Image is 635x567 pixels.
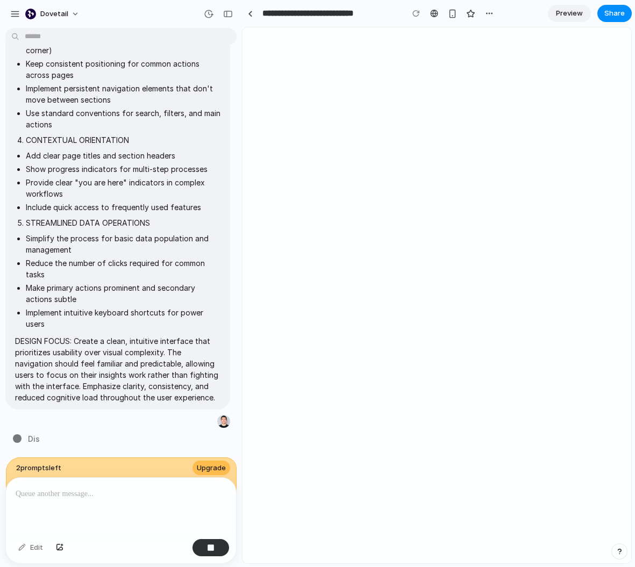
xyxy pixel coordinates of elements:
[26,217,220,228] li: STREAMLINED DATA OPERATIONS
[26,83,220,105] li: Implement persistent navigation elements that don't move between sections
[21,5,85,23] button: dovetail
[597,5,632,22] button: Share
[26,58,220,81] li: Keep consistent positioning for common actions across pages
[26,134,220,146] li: CONTEXTUAL ORIENTATION
[26,282,220,305] li: Make primary actions prominent and secondary actions subtle
[192,461,230,476] button: Upgrade
[197,463,226,473] span: Upgrade
[26,307,220,329] li: Implement intuitive keyboard shortcuts for power users
[26,177,220,199] li: Provide clear "you are here" indicators in complex workflows
[40,9,68,19] span: dovetail
[15,335,220,403] p: DESIGN FOCUS: Create a clean, intuitive interface that prioritizes usability over visual complexi...
[556,8,583,19] span: Preview
[26,163,220,175] li: Show progress indicators for multi-step processes
[548,5,591,22] a: Preview
[26,107,220,130] li: Use standard conventions for search, filters, and main actions
[26,233,220,255] li: Simplify the process for basic data population and management
[604,8,625,19] span: Share
[26,257,220,280] li: Reduce the number of clicks required for common tasks
[16,463,61,473] span: 2 prompt s left
[26,202,220,213] li: Include quick access to frequently used features
[26,150,220,161] li: Add clear page titles and section headers
[28,433,40,444] span: Dis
